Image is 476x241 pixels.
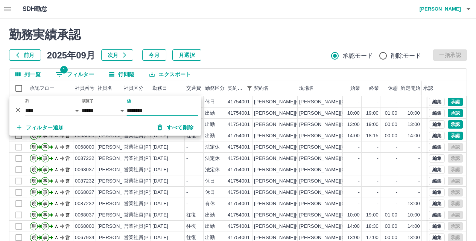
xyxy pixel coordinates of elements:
div: 営業社員(PT契約) [124,178,163,185]
div: 始業 [343,80,362,96]
div: 現場名 [298,80,343,96]
text: 営 [65,167,70,172]
div: [PERSON_NAME][GEOGRAPHIC_DATA]の原学童クラブＡ [299,212,432,219]
div: - [377,144,379,151]
button: 承認 [448,132,463,140]
button: 承認 [448,109,463,117]
div: [PERSON_NAME][GEOGRAPHIC_DATA] [254,98,347,106]
div: 01:00 [385,110,397,117]
div: 41754001 [228,144,250,151]
text: Ａ [54,224,59,229]
label: 列 [25,98,29,104]
text: Ａ [54,178,59,184]
button: 前月 [9,49,41,61]
button: 編集 [429,211,445,219]
text: 現 [32,212,36,218]
div: [PERSON_NAME][GEOGRAPHIC_DATA] [254,155,347,162]
text: 現 [32,201,36,206]
div: - [396,189,397,196]
div: 41754001 [228,178,250,185]
div: - [377,98,379,106]
div: - [358,189,360,196]
div: - [358,155,360,162]
text: Ａ [54,201,59,206]
div: 0068000 [75,132,94,140]
div: 0068000 [75,144,94,151]
div: - [418,98,420,106]
div: 社員番号 [75,80,95,96]
div: - [396,200,397,207]
div: 00:00 [385,121,397,128]
div: 13:00 [347,121,360,128]
div: [DATE] [152,132,168,140]
div: [DATE] [152,144,168,151]
div: 出勤 [205,223,215,230]
div: 0068037 [75,189,94,196]
text: 事 [43,178,47,184]
div: - [377,166,379,173]
div: [PERSON_NAME] [97,200,138,207]
text: 事 [43,144,47,150]
div: [PERSON_NAME][GEOGRAPHIC_DATA] [254,223,347,230]
div: 0087232 [75,155,94,162]
div: 契約コード [226,80,252,96]
div: 承認フロー [28,80,73,96]
div: 勤務区分 [205,80,225,96]
div: [PERSON_NAME] [97,166,138,173]
div: 休憩 [380,80,399,96]
button: エクスポート [143,69,197,80]
div: 社員区分 [122,80,151,96]
div: [PERSON_NAME][GEOGRAPHIC_DATA]の原学童クラブＡ [299,98,432,106]
div: [PERSON_NAME][GEOGRAPHIC_DATA] [254,178,347,185]
div: 10:00 [347,110,360,117]
button: 編集 [429,109,445,117]
div: [PERSON_NAME] [97,132,138,140]
div: [DATE] [152,223,168,230]
div: 0068000 [75,223,94,230]
span: 削除モード [391,51,421,60]
div: 法定休 [205,166,220,173]
div: 10:00 [347,212,360,219]
div: 勤務日 [152,80,167,96]
div: 出勤 [205,212,215,219]
div: [PERSON_NAME] [97,212,138,219]
button: 承認 [448,98,463,106]
div: - [377,189,379,196]
div: 0087232 [75,200,94,207]
div: - [396,98,397,106]
button: 編集 [429,143,445,151]
text: 現 [32,144,36,150]
div: [PERSON_NAME][GEOGRAPHIC_DATA] [254,166,347,173]
div: - [186,200,188,207]
text: 現 [32,178,36,184]
div: [PERSON_NAME][GEOGRAPHIC_DATA] [254,144,347,151]
text: 営 [65,224,70,229]
div: 勤務日 [151,80,185,96]
div: 19:00 [366,212,379,219]
div: [PERSON_NAME] [97,189,138,196]
div: - [418,189,420,196]
div: - [396,178,397,185]
div: 41754001 [228,155,250,162]
div: 契約名 [252,80,298,96]
div: - [186,166,188,173]
div: 契約コード [228,80,244,96]
div: [DATE] [152,178,168,185]
div: - [358,178,360,185]
button: 編集 [429,166,445,174]
h5: 2025年09月 [47,49,95,61]
div: [DATE] [152,200,168,207]
div: 営業社員(PT契約) [124,223,163,230]
div: 出勤 [205,132,215,140]
button: すべて削除 [152,121,200,134]
div: 41754001 [228,98,250,106]
div: 営業社員(PT契約) [124,144,163,151]
text: 事 [43,167,47,172]
div: - [358,200,360,207]
div: 営業社員(PT契約) [124,200,163,207]
div: 勤務区分 [204,80,226,96]
div: 交通費 [186,80,201,96]
text: 営 [65,235,70,240]
div: [PERSON_NAME][GEOGRAPHIC_DATA]の原学童クラブＡ [299,155,432,162]
div: [PERSON_NAME][GEOGRAPHIC_DATA]の原学童クラブＡ [299,200,432,207]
